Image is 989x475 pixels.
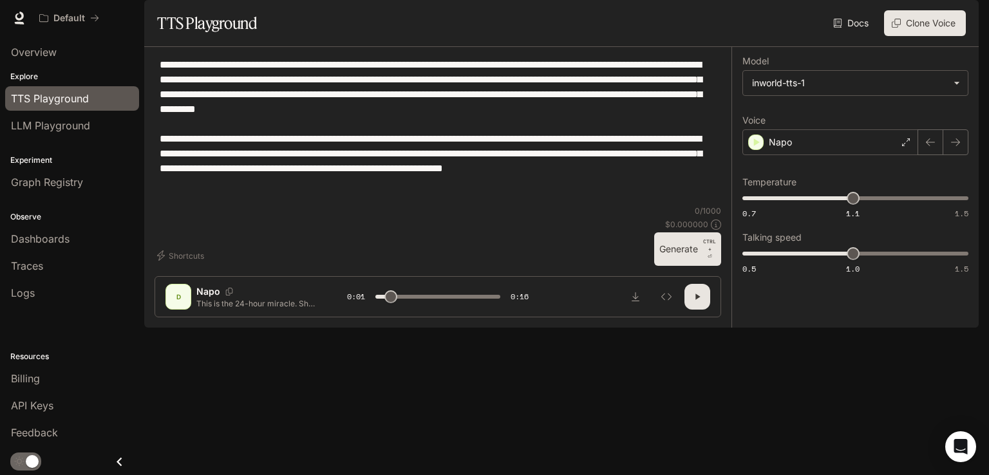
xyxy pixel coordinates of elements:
span: 1.5 [955,263,968,274]
p: Model [742,57,769,66]
span: 1.5 [955,208,968,219]
h1: TTS Playground [157,10,257,36]
button: Clone Voice [884,10,966,36]
span: 0:16 [511,290,529,303]
p: Temperature [742,178,796,187]
span: 1.1 [846,208,860,219]
p: Napo [769,136,792,149]
p: Napo [196,285,220,298]
span: 0:01 [347,290,365,303]
button: Copy Voice ID [220,288,238,295]
span: 1.0 [846,263,860,274]
button: Inspect [654,284,679,310]
a: Docs [831,10,874,36]
div: inworld-tts-1 [752,77,947,89]
p: ⏎ [703,237,716,261]
button: Download audio [623,284,648,310]
span: 0.7 [742,208,756,219]
p: Voice [742,116,766,125]
div: inworld-tts-1 [743,71,968,95]
button: GenerateCTRL +⏎ [654,232,721,266]
button: All workspaces [33,5,105,31]
span: 0.5 [742,263,756,274]
p: This is the 24-hour miracle. Shift your thoughts [DATE], and your world begins to shift [DATE]. T... [196,298,316,309]
div: D [168,286,189,307]
div: Open Intercom Messenger [945,431,976,462]
p: Talking speed [742,233,802,242]
button: Shortcuts [155,245,209,266]
p: CTRL + [703,237,716,253]
p: Default [53,13,85,24]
